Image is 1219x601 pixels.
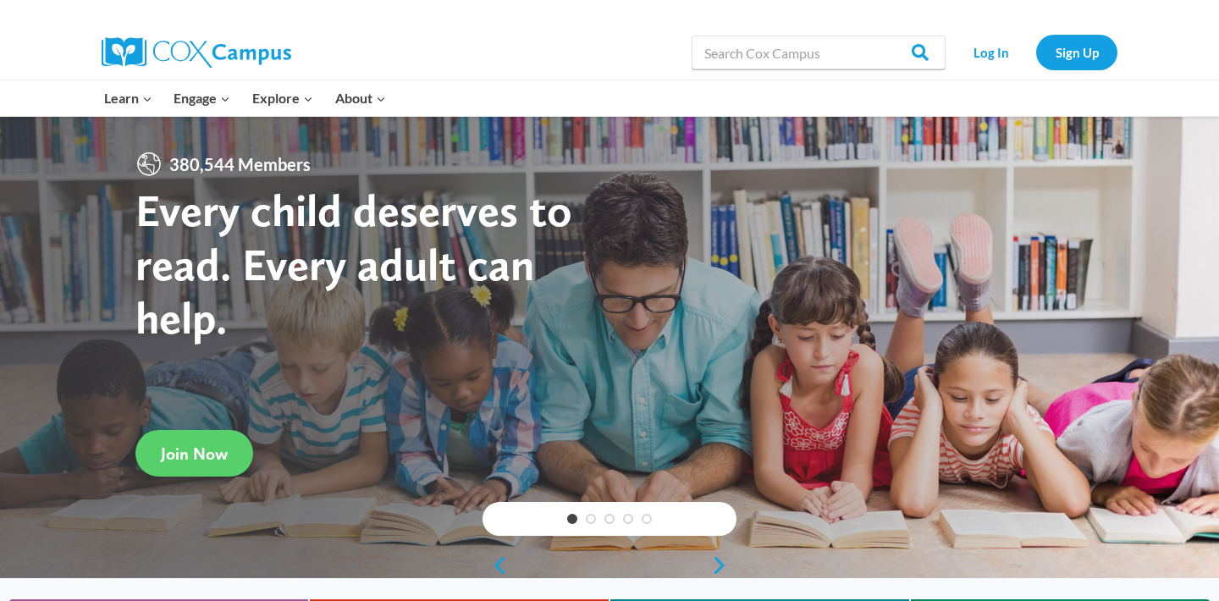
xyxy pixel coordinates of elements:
[163,151,317,178] span: 380,544 Members
[954,35,1117,69] nav: Secondary Navigation
[135,430,253,477] a: Join Now
[692,36,946,69] input: Search Cox Campus
[711,555,736,576] a: next
[104,87,152,109] span: Learn
[102,37,291,68] img: Cox Campus
[161,444,228,464] span: Join Now
[483,549,736,582] div: content slider buttons
[567,514,577,524] a: 1
[642,514,652,524] a: 5
[252,87,313,109] span: Explore
[93,80,396,116] nav: Primary Navigation
[174,87,230,109] span: Engage
[954,35,1028,69] a: Log In
[335,87,386,109] span: About
[604,514,615,524] a: 3
[1036,35,1117,69] a: Sign Up
[623,514,633,524] a: 4
[483,555,508,576] a: previous
[586,514,596,524] a: 2
[135,183,572,345] strong: Every child deserves to read. Every adult can help.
